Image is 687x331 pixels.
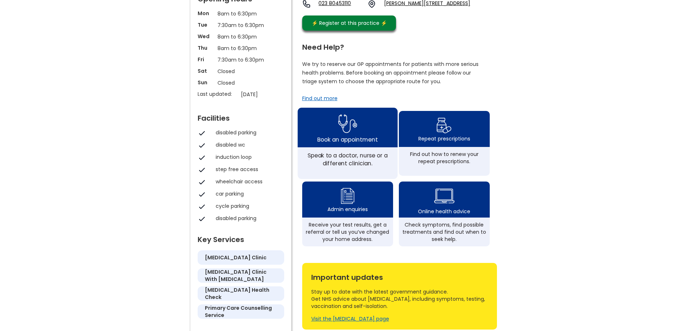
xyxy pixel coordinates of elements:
[327,206,368,213] div: Admin enquiries
[302,60,479,86] p: We try to reserve our GP appointments for patients with more serious health problems. Before book...
[302,40,490,51] div: Need Help?
[217,79,264,87] p: Closed
[311,288,488,310] div: Stay up to date with the latest government guidance. Get NHS advice about [MEDICAL_DATA], includi...
[198,44,214,52] p: Thu
[198,56,214,63] p: Fri
[198,21,214,28] p: Tue
[402,221,486,243] div: Check symptoms, find possible treatments and find out when to seek help.
[311,315,389,322] a: Visit the [MEDICAL_DATA] page
[198,111,284,122] div: Facilities
[216,178,281,185] div: wheelchair access
[308,19,391,27] div: ⚡️ Register at this practice ⚡️
[198,232,284,243] div: Key Services
[217,21,264,29] p: 7:30am to 6:30pm
[302,182,393,246] a: admin enquiry iconAdmin enquiriesReceive your test results, get a referral or tell us you’ve chan...
[399,111,490,176] a: repeat prescription iconRepeat prescriptionsFind out how to renew your repeat prescriptions.
[306,221,389,243] div: Receive your test results, get a referral or tell us you’ve changed your home address.
[298,108,397,179] a: book appointment icon Book an appointmentSpeak to a doctor, nurse or a different clinician.
[436,116,452,135] img: repeat prescription icon
[402,151,486,165] div: Find out how to renew your repeat prescriptions.
[301,151,393,167] div: Speak to a doctor, nurse or a different clinician.
[418,135,470,142] div: Repeat prescriptions
[216,166,281,173] div: step free access
[418,208,470,215] div: Online health advice
[205,268,277,283] h5: [MEDICAL_DATA] clinic with [MEDICAL_DATA]
[302,95,338,102] a: Find out more
[198,67,214,75] p: Sat
[340,186,356,206] img: admin enquiry icon
[205,304,277,319] h5: primary care counselling service
[198,79,214,86] p: Sun
[205,254,267,261] h5: [MEDICAL_DATA] clinic
[216,129,281,136] div: disabled parking
[217,67,264,75] p: Closed
[198,33,214,40] p: Wed
[399,182,490,246] a: health advice iconOnline health adviceCheck symptoms, find possible treatments and find out when ...
[217,44,264,52] p: 8am to 6:30pm
[198,10,214,17] p: Mon
[198,90,237,98] p: Last updated:
[434,184,454,208] img: health advice icon
[217,56,264,64] p: 7:30am to 6:30pm
[338,112,357,135] img: book appointment icon
[216,215,281,222] div: disabled parking
[217,33,264,41] p: 8am to 6:30pm
[216,190,281,197] div: car parking
[241,90,288,98] p: [DATE]
[205,286,277,301] h5: [MEDICAL_DATA] health check
[302,15,396,31] a: ⚡️ Register at this practice ⚡️
[216,153,281,161] div: induction loop
[216,202,281,210] div: cycle parking
[216,141,281,148] div: disabled wc
[217,10,264,18] p: 8am to 6:30pm
[317,135,378,143] div: Book an appointment
[311,270,488,281] div: Important updates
